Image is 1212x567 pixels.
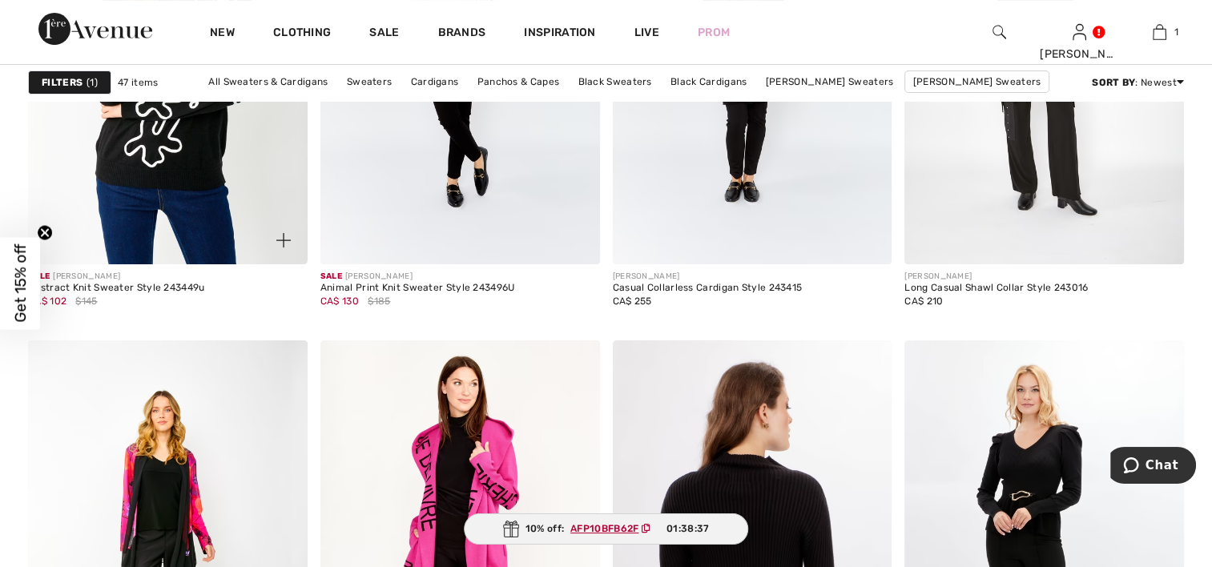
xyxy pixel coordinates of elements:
[904,271,1088,283] div: [PERSON_NAME]
[87,75,98,90] span: 1
[339,71,400,92] a: Sweaters
[524,26,595,42] span: Inspiration
[273,26,331,42] a: Clothing
[613,283,803,294] div: Casual Collarless Cardigan Style 243415
[369,26,399,42] a: Sale
[1073,22,1086,42] img: My Info
[1174,25,1178,39] span: 1
[904,283,1088,294] div: Long Casual Shawl Collar Style 243016
[37,225,53,241] button: Close teaser
[368,294,390,308] span: $185
[1092,77,1135,88] strong: Sort By
[438,26,486,42] a: Brands
[320,283,515,294] div: Animal Print Knit Sweater Style 243496U
[42,75,83,90] strong: Filters
[118,75,158,90] span: 47 items
[503,521,519,537] img: Gift.svg
[904,70,1050,93] a: [PERSON_NAME] Sweaters
[320,296,359,307] span: CA$ 130
[570,71,659,92] a: Black Sweaters
[1153,22,1166,42] img: My Bag
[1120,22,1198,42] a: 1
[662,71,755,92] a: Black Cardigans
[904,296,943,307] span: CA$ 210
[1040,46,1118,62] div: [PERSON_NAME]
[320,271,342,281] span: Sale
[666,521,709,536] span: 01:38:37
[464,513,749,545] div: 10% off:
[28,271,205,283] div: [PERSON_NAME]
[570,523,638,534] ins: AFP10BFB62F
[613,296,652,307] span: CA$ 255
[11,244,30,323] span: Get 15% off
[320,271,515,283] div: [PERSON_NAME]
[210,26,235,42] a: New
[28,283,205,294] div: Abstract Knit Sweater Style 243449u
[403,71,467,92] a: Cardigans
[200,71,336,92] a: All Sweaters & Cardigans
[75,294,97,308] span: $145
[469,71,568,92] a: Panchos & Capes
[698,24,730,41] a: Prom
[613,271,803,283] div: [PERSON_NAME]
[993,22,1006,42] img: search the website
[1073,24,1086,39] a: Sign In
[276,233,291,247] img: plus_v2.svg
[38,13,152,45] img: 1ère Avenue
[1092,75,1184,90] div: : Newest
[572,93,678,114] a: Dolcezza Sweaters
[758,71,902,92] a: [PERSON_NAME] Sweaters
[28,296,66,307] span: CA$ 102
[634,24,659,41] a: Live
[1110,447,1196,487] iframe: Opens a widget where you can chat to one of our agents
